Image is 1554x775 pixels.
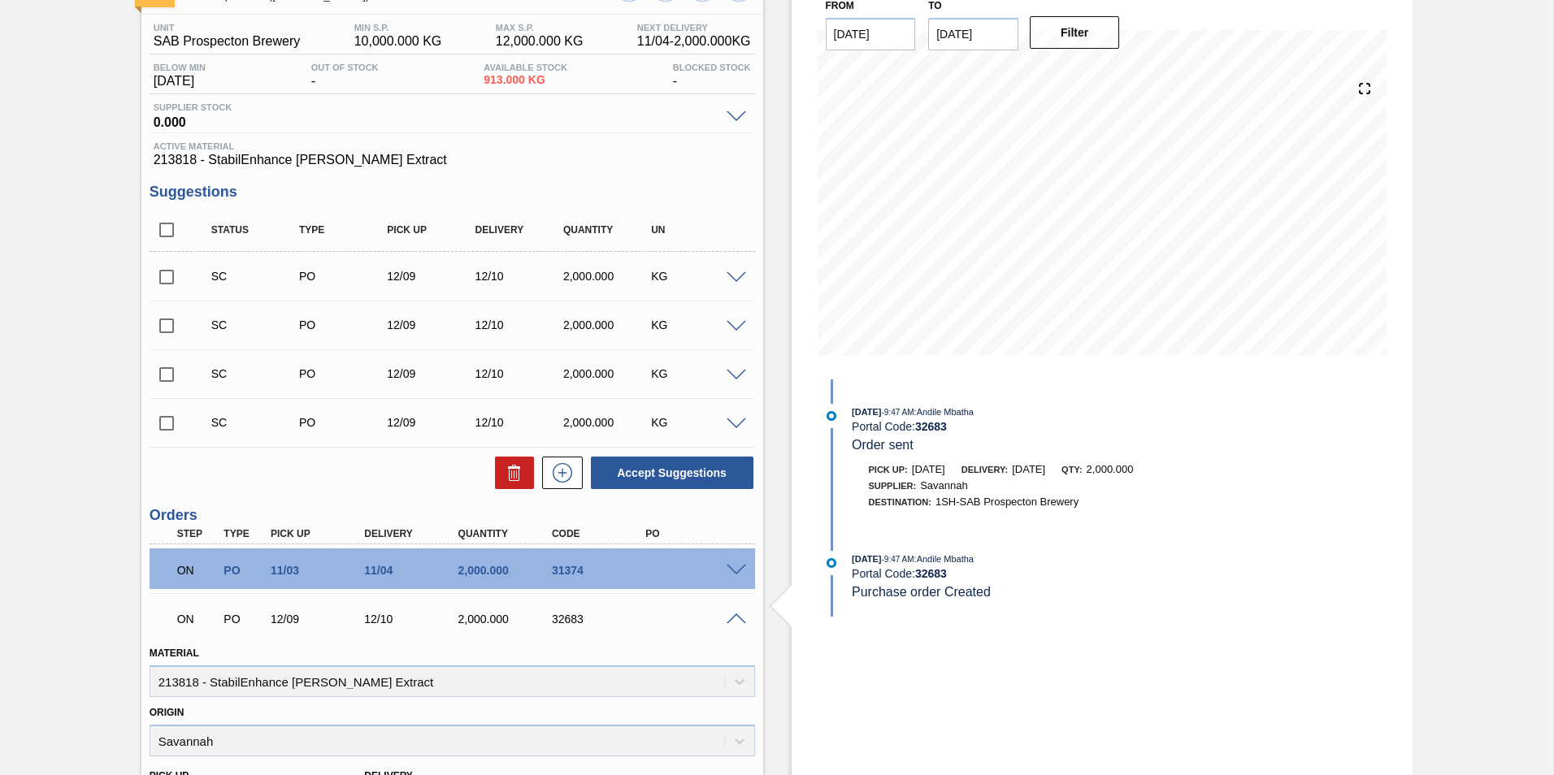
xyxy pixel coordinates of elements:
[295,270,393,283] div: Purchase order
[647,318,745,331] div: KG
[154,153,751,167] span: 213818 - StabilEnhance [PERSON_NAME] Extract
[559,270,658,283] div: 2,000.000
[154,112,718,128] span: 0.000
[471,224,570,236] div: Delivery
[852,420,1238,433] div: Portal Code:
[173,552,222,588] div: Negotiating Order
[471,318,570,331] div: 12/10/2025
[559,224,658,236] div: Quantity
[882,408,914,417] span: - 9:47 AM
[487,457,534,489] div: Delete Suggestions
[1030,16,1120,49] button: Filter
[852,585,991,599] span: Purchase order Created
[534,457,583,489] div: New suggestion
[360,528,465,539] div: Delivery
[295,318,393,331] div: Purchase order
[354,23,442,32] span: MIN S.P.
[827,558,836,568] img: atual
[559,416,658,429] div: 2,000.000
[852,554,881,564] span: [DATE]
[1061,465,1082,474] span: Qty:
[154,34,301,49] span: SAB Prospecton Brewery
[484,63,567,72] span: Available Stock
[471,367,570,380] div: 12/10/2025
[641,528,746,539] div: PO
[383,318,481,331] div: 12/09/2025
[383,367,481,380] div: 12/09/2025
[383,270,481,283] div: 12/09/2025
[360,564,465,577] div: 11/04/2025
[559,318,658,331] div: 2,000.000
[154,102,718,112] span: Supplier Stock
[1087,463,1134,475] span: 2,000.000
[647,224,745,236] div: UN
[827,411,836,421] img: atual
[154,23,301,32] span: Unit
[637,23,751,32] span: Next Delivery
[154,63,206,72] span: Below Min
[914,407,974,417] span: : Andile Mbatha
[150,707,184,718] label: Origin
[150,647,199,659] label: Material
[912,463,945,475] span: [DATE]
[454,564,559,577] div: 2,000.000
[207,416,306,429] div: Suggestion Created
[267,613,371,626] div: 12/09/2025
[548,613,653,626] div: 32683
[219,613,268,626] div: Purchase order
[207,318,306,331] div: Suggestion Created
[647,367,745,380] div: KG
[852,567,1238,580] div: Portal Code:
[295,416,393,429] div: Purchase order
[882,555,914,564] span: - 9:47 AM
[173,601,222,637] div: Negotiating Order
[869,497,931,507] span: Destination:
[219,528,268,539] div: Type
[647,270,745,283] div: KG
[154,141,751,151] span: Active Material
[915,567,947,580] strong: 32683
[307,63,383,89] div: -
[559,367,658,380] div: 2,000.000
[383,224,481,236] div: Pick up
[471,416,570,429] div: 12/10/2025
[673,63,751,72] span: Blocked Stock
[383,416,481,429] div: 12/09/2025
[961,465,1008,474] span: Delivery:
[267,528,371,539] div: Pick up
[484,74,567,86] span: 913.000 KG
[669,63,755,89] div: -
[150,184,755,201] h3: Suggestions
[496,23,584,32] span: MAX S.P.
[1012,463,1045,475] span: [DATE]
[869,481,917,491] span: Supplier:
[454,613,559,626] div: 2,000.000
[354,34,442,49] span: 10,000.000 KG
[219,564,268,577] div: Purchase order
[852,407,881,417] span: [DATE]
[207,224,306,236] div: Status
[920,479,968,491] span: Savannah
[295,224,393,236] div: Type
[548,564,653,577] div: 31374
[267,564,371,577] div: 11/03/2025
[454,528,559,539] div: Quantity
[150,507,755,524] h3: Orders
[647,416,745,429] div: KG
[177,564,218,577] p: ON
[154,74,206,89] span: [DATE]
[928,18,1018,50] input: mm/dd/yyyy
[583,455,755,491] div: Accept Suggestions
[207,270,306,283] div: Suggestion Created
[637,34,751,49] span: 11/04 - 2,000.000 KG
[496,34,584,49] span: 12,000.000 KG
[173,528,222,539] div: Step
[915,420,947,433] strong: 32683
[471,270,570,283] div: 12/10/2025
[869,465,908,474] span: Pick up:
[295,367,393,380] div: Purchase order
[548,528,653,539] div: Code
[177,613,218,626] p: ON
[360,613,465,626] div: 12/10/2025
[591,457,753,489] button: Accept Suggestions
